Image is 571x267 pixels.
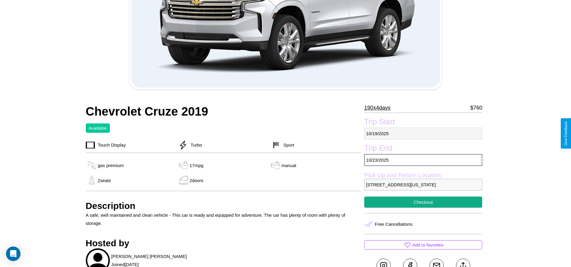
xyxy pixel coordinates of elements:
p: 2 doors [190,176,203,185]
img: gas [178,176,190,185]
img: gas [86,176,98,185]
h3: Hosted by [86,238,362,248]
p: 2 seats [98,176,111,185]
label: Trip Start [364,117,482,128]
p: [PERSON_NAME] [PERSON_NAME] [111,252,187,260]
img: gas [178,161,190,170]
button: Add to favorites [364,240,482,250]
p: Free Cancellations [375,220,412,228]
p: gas premium [98,161,124,169]
p: manual [281,161,296,169]
p: [STREET_ADDRESS][US_STATE] [364,179,482,191]
p: 17 mpg [190,161,203,169]
p: Available [89,124,107,132]
p: 190 x 4 days [364,103,390,113]
img: gas [86,161,98,170]
p: $ 760 [470,103,482,113]
p: 10 / 19 / 2025 [364,128,482,139]
label: Trip End [364,144,482,154]
label: Pick Up and Return Location [364,172,482,179]
button: Checkout [364,197,482,208]
p: Sport [281,141,294,149]
img: gas [269,161,281,170]
p: 10 / 23 / 2025 [364,154,482,166]
div: Open Intercom Messenger [6,247,20,261]
p: Turbo [188,141,202,149]
h2: Chevrolet Cruze 2019 [86,105,362,118]
p: Touch Display [95,141,126,149]
h3: Description [86,201,362,211]
p: Add to favorites [412,241,443,249]
p: A safe, well maintained and clean vehicle - This car is ready and equipped for adventure. The car... [86,211,362,227]
div: Give Feedback [564,121,568,146]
